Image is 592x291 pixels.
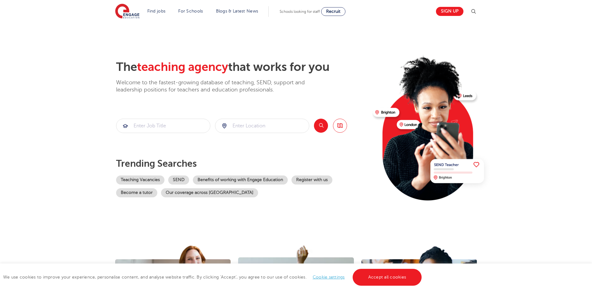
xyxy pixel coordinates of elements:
a: Our coverage across [GEOGRAPHIC_DATA] [161,188,258,197]
p: Trending searches [116,158,368,169]
p: Welcome to the fastest-growing database of teaching, SEND, support and leadership positions for t... [116,79,322,94]
h2: The that works for you [116,60,368,74]
a: Blogs & Latest News [216,9,258,13]
a: Teaching Vacancies [116,175,164,185]
a: Accept all cookies [353,269,422,286]
a: Become a tutor [116,188,157,197]
a: For Schools [178,9,203,13]
a: SEND [168,175,189,185]
span: Schools looking for staff [280,9,320,14]
a: Sign up [436,7,463,16]
a: Find jobs [147,9,166,13]
a: Cookie settings [313,275,345,279]
span: We use cookies to improve your experience, personalise content, and analyse website traffic. By c... [3,275,423,279]
a: Benefits of working with Engage Education [193,175,288,185]
a: Recruit [321,7,345,16]
input: Submit [116,119,210,133]
span: teaching agency [137,60,228,74]
a: Register with us [291,175,332,185]
img: Engage Education [115,4,139,19]
span: Recruit [326,9,340,14]
button: Search [314,119,328,133]
input: Submit [215,119,309,133]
